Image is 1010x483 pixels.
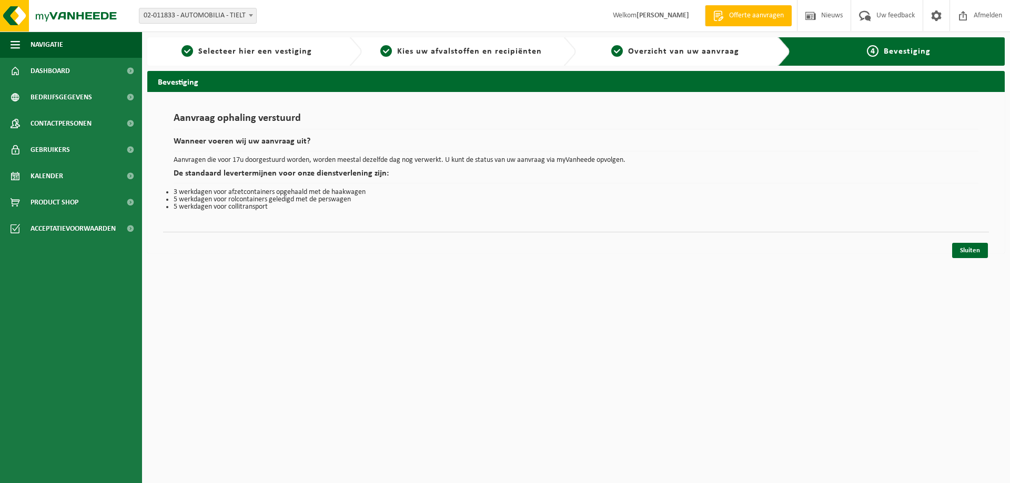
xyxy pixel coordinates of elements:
p: Aanvragen die voor 17u doorgestuurd worden, worden meestal dezelfde dag nog verwerkt. U kunt de s... [174,157,978,164]
span: Kies uw afvalstoffen en recipiënten [397,47,542,56]
span: 02-011833 - AUTOMOBILIA - TIELT [139,8,257,24]
span: 4 [867,45,878,57]
a: 2Kies uw afvalstoffen en recipiënten [367,45,555,58]
span: Navigatie [31,32,63,58]
span: Selecteer hier een vestiging [198,47,312,56]
span: Bedrijfsgegevens [31,84,92,110]
span: Dashboard [31,58,70,84]
span: Product Shop [31,189,78,215]
span: Acceptatievoorwaarden [31,215,116,242]
span: Overzicht van uw aanvraag [628,47,739,56]
span: Kalender [31,163,63,189]
li: 3 werkdagen voor afzetcontainers opgehaald met de haakwagen [174,189,978,196]
span: Contactpersonen [31,110,92,137]
span: 1 [181,45,193,57]
h1: Aanvraag ophaling verstuurd [174,113,978,129]
li: 5 werkdagen voor rolcontainers geledigd met de perswagen [174,196,978,203]
span: 2 [380,45,392,57]
h2: Bevestiging [147,71,1005,91]
h2: Wanneer voeren wij uw aanvraag uit? [174,137,978,151]
span: 3 [611,45,623,57]
span: Bevestiging [884,47,931,56]
span: Offerte aanvragen [726,11,786,21]
span: 02-011833 - AUTOMOBILIA - TIELT [139,8,256,23]
a: Offerte aanvragen [705,5,792,26]
h2: De standaard levertermijnen voor onze dienstverlening zijn: [174,169,978,183]
strong: [PERSON_NAME] [637,12,689,19]
li: 5 werkdagen voor collitransport [174,203,978,211]
a: Sluiten [952,243,988,258]
a: 1Selecteer hier een vestiging [153,45,341,58]
a: 3Overzicht van uw aanvraag [581,45,770,58]
span: Gebruikers [31,137,70,163]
